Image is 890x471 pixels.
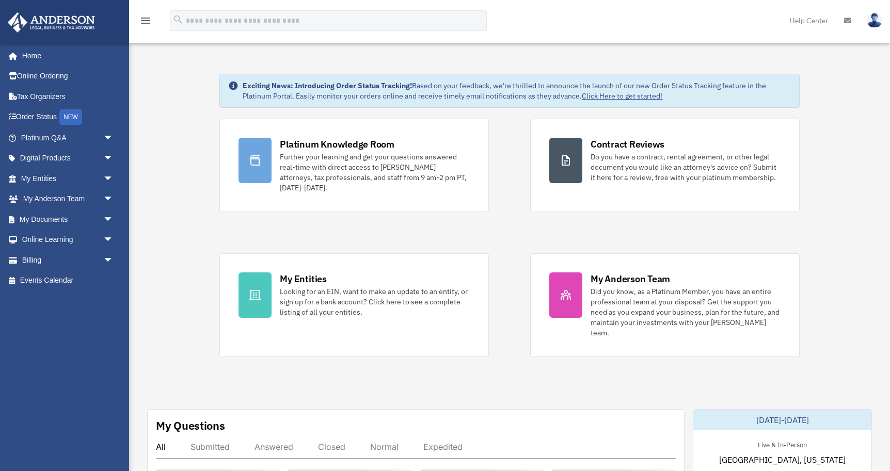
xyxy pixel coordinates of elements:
span: arrow_drop_down [103,189,124,210]
div: Did you know, as a Platinum Member, you have an entire professional team at your disposal? Get th... [591,286,781,338]
a: Home [7,45,124,66]
div: Live & In-Person [750,438,815,449]
a: Digital Productsarrow_drop_down [7,148,129,169]
span: arrow_drop_down [103,168,124,189]
div: Further your learning and get your questions answered real-time with direct access to [PERSON_NAM... [280,152,470,193]
span: [GEOGRAPHIC_DATA], [US_STATE] [719,453,846,466]
span: arrow_drop_down [103,230,124,251]
div: All [156,442,166,452]
a: Contract Reviews Do you have a contract, rental agreement, or other legal document you would like... [530,119,800,212]
a: My Anderson Teamarrow_drop_down [7,189,129,209]
a: Events Calendar [7,270,129,291]
div: My Anderson Team [591,272,670,285]
span: arrow_drop_down [103,250,124,271]
div: Based on your feedback, we're thrilled to announce the launch of our new Order Status Tracking fe... [243,80,790,101]
a: Order StatusNEW [7,107,129,128]
a: Billingarrow_drop_down [7,250,129,270]
a: Click Here to get started! [582,91,662,101]
i: menu [139,14,152,27]
span: arrow_drop_down [103,148,124,169]
div: Closed [318,442,345,452]
i: search [172,14,184,25]
a: Platinum Knowledge Room Further your learning and get your questions answered real-time with dire... [219,119,489,212]
a: Tax Organizers [7,86,129,107]
div: NEW [59,109,82,125]
strong: Exciting News: Introducing Order Status Tracking! [243,81,412,90]
a: My Entities Looking for an EIN, want to make an update to an entity, or sign up for a bank accoun... [219,253,489,357]
div: Answered [255,442,293,452]
div: Submitted [190,442,230,452]
img: Anderson Advisors Platinum Portal [5,12,98,33]
div: Expedited [423,442,463,452]
div: Normal [370,442,399,452]
a: Online Ordering [7,66,129,87]
a: Platinum Q&Aarrow_drop_down [7,127,129,148]
img: User Pic [867,13,882,28]
div: My Entities [280,272,326,285]
div: Looking for an EIN, want to make an update to an entity, or sign up for a bank account? Click her... [280,286,470,317]
div: Do you have a contract, rental agreement, or other legal document you would like an attorney's ad... [591,152,781,183]
a: menu [139,18,152,27]
div: [DATE]-[DATE] [693,410,871,430]
div: My Questions [156,418,225,433]
span: arrow_drop_down [103,209,124,230]
div: Contract Reviews [591,138,664,151]
span: arrow_drop_down [103,127,124,149]
a: Online Learningarrow_drop_down [7,230,129,250]
div: Platinum Knowledge Room [280,138,394,151]
a: My Anderson Team Did you know, as a Platinum Member, you have an entire professional team at your... [530,253,800,357]
a: My Documentsarrow_drop_down [7,209,129,230]
a: My Entitiesarrow_drop_down [7,168,129,189]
